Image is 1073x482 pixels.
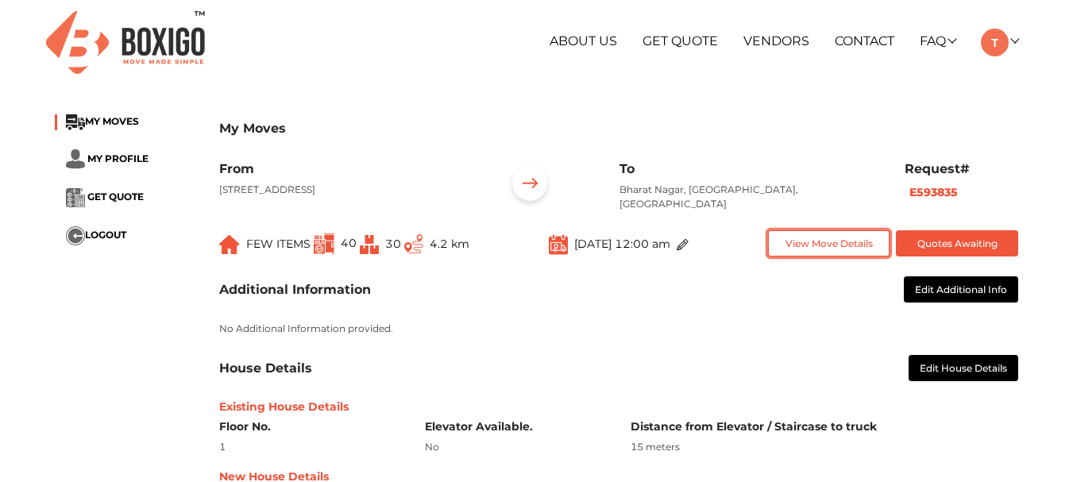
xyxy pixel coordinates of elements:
[643,33,718,48] a: Get Quote
[920,33,955,48] a: FAQ
[66,152,149,164] a: ... MY PROFILE
[549,233,568,255] img: ...
[385,237,401,251] span: 30
[87,152,149,164] span: MY PROFILE
[909,185,958,199] b: E593835
[631,420,1018,434] h6: Distance from Elevator / Staircase to truck
[66,114,85,130] img: ...
[743,33,809,48] a: Vendors
[219,400,1018,414] h6: Existing House Details
[425,420,607,434] h6: Elevator Available.
[909,355,1018,381] button: Edit House Details
[360,235,379,254] img: ...
[619,183,882,211] p: Bharat Nagar, [GEOGRAPHIC_DATA], [GEOGRAPHIC_DATA]
[905,183,963,202] button: E593835
[85,115,139,127] span: MY MOVES
[66,188,85,207] img: ...
[46,11,205,74] img: Boxigo
[219,121,1018,136] h3: My Moves
[574,237,670,251] span: [DATE] 12:00 am
[219,183,481,197] p: [STREET_ADDRESS]
[85,229,126,241] span: LOGOUT
[87,191,144,202] span: GET QUOTE
[66,115,139,127] a: ...MY MOVES
[219,235,240,254] img: ...
[404,234,423,254] img: ...
[550,33,617,48] a: About Us
[219,361,312,376] h3: House Details
[425,440,607,454] div: No
[505,161,554,210] img: ...
[835,33,894,48] a: Contact
[619,161,882,176] h6: To
[66,226,85,245] img: ...
[677,239,689,251] img: ...
[219,440,401,454] div: 1
[66,149,85,169] img: ...
[896,230,1018,256] button: Quotes Awaiting
[905,161,1018,176] h6: Request#
[768,230,890,256] button: View Move Details
[219,322,1018,336] p: No Additional Information provided.
[341,237,357,251] span: 40
[246,237,311,251] span: FEW ITEMS
[66,191,144,202] a: ... GET QUOTE
[904,276,1018,303] button: Edit Additional Info
[430,237,469,251] span: 4.2 km
[219,161,481,176] h6: From
[631,440,1018,454] div: 15 meters
[66,226,126,245] button: ...LOGOUT
[314,233,334,254] img: ...
[219,420,401,434] h6: Floor No.
[219,282,371,297] h3: Additional Information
